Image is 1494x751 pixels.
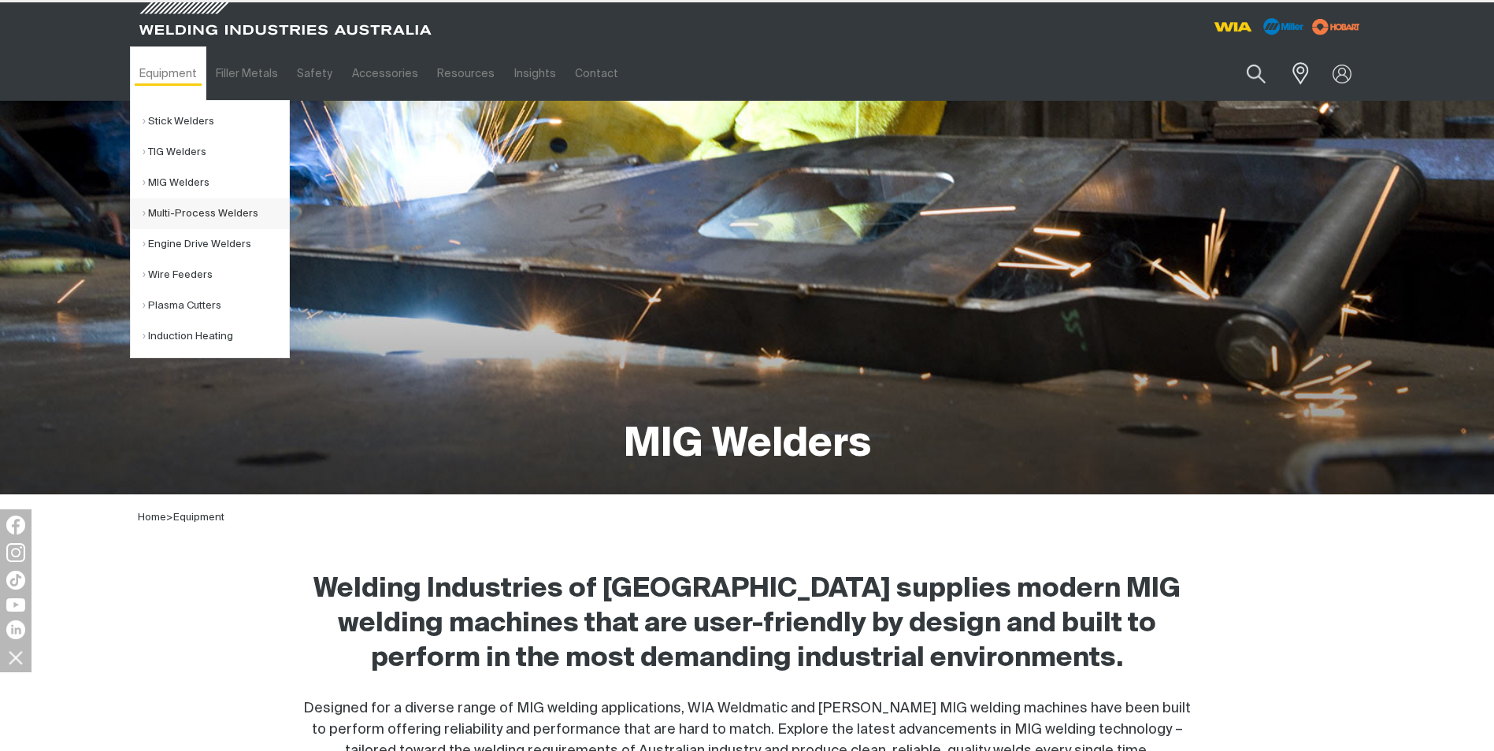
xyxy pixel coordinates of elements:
h2: Welding Industries of [GEOGRAPHIC_DATA] supplies modern MIG welding machines that are user-friend... [303,572,1192,676]
a: Induction Heating [143,321,289,352]
a: Resources [428,46,504,101]
span: > [166,512,173,523]
button: Search products [1229,55,1283,92]
img: miller [1307,15,1365,39]
a: Filler Metals [206,46,287,101]
img: YouTube [6,598,25,612]
a: Stick Welders [143,106,289,137]
a: Equipment [130,46,206,101]
a: Wire Feeders [143,260,289,290]
a: Engine Drive Welders [143,229,289,260]
a: Multi-Process Welders [143,198,289,229]
a: Safety [287,46,342,101]
img: TikTok [6,571,25,590]
img: Instagram [6,543,25,562]
a: Home [138,512,166,523]
a: Plasma Cutters [143,290,289,321]
a: TIG Welders [143,137,289,168]
a: Accessories [343,46,428,101]
img: LinkedIn [6,620,25,639]
a: MIG Welders [143,168,289,198]
nav: Main [130,46,1056,101]
a: Equipment [173,512,224,523]
h1: MIG Welders [624,420,871,471]
ul: Equipment Submenu [130,100,290,358]
img: Facebook [6,516,25,535]
input: Product name or item number... [1209,55,1282,92]
img: hide socials [2,644,29,671]
a: Insights [504,46,565,101]
a: Contact [565,46,628,101]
